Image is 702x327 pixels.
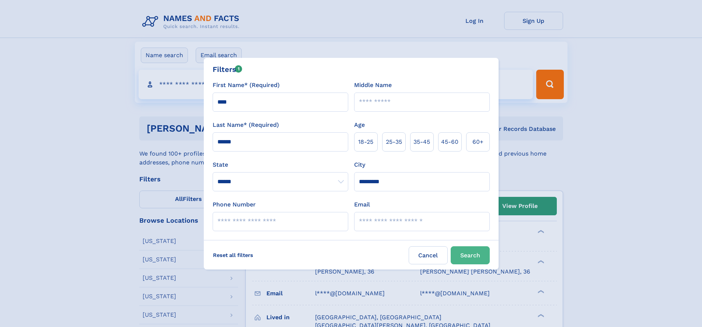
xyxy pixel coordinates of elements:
[441,138,458,146] span: 45‑60
[358,138,373,146] span: 18‑25
[213,64,242,75] div: Filters
[354,160,365,169] label: City
[354,121,365,129] label: Age
[213,160,348,169] label: State
[354,200,370,209] label: Email
[213,81,280,90] label: First Name* (Required)
[472,138,483,146] span: 60+
[213,200,256,209] label: Phone Number
[409,246,448,264] label: Cancel
[213,121,279,129] label: Last Name* (Required)
[386,138,402,146] span: 25‑35
[354,81,392,90] label: Middle Name
[208,246,258,264] label: Reset all filters
[413,138,430,146] span: 35‑45
[451,246,490,264] button: Search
